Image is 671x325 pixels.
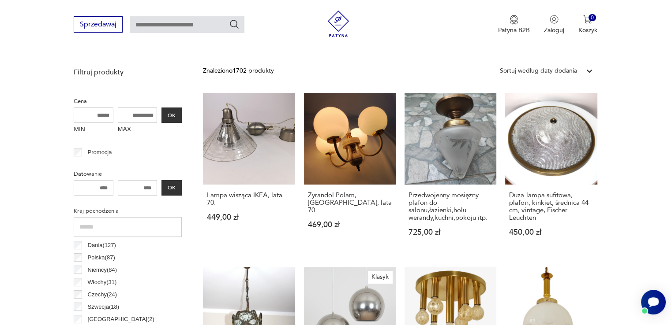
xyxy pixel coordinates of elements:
[578,15,597,34] button: 0Koszyk
[550,15,559,24] img: Ikonka użytkownika
[544,15,564,34] button: Zaloguj
[207,192,291,207] h3: Lampa wisząca IKEA, lata 70.
[325,11,352,37] img: Patyna - sklep z meblami i dekoracjami vintage
[498,26,530,34] p: Patyna B2B
[161,107,182,123] button: OK
[409,192,492,222] h3: Przedwojenny mosiężny plafon do salonu,łazienki,holu werandy,kuchni,pokoju itp.
[88,148,112,157] p: Promocja
[88,265,117,275] p: Niemcy ( 84 )
[74,206,182,216] p: Kraj pochodzenia
[405,93,496,253] a: Przedwojenny mosiężny plafon do salonu,łazienki,holu werandy,kuchni,pokoju itp.Przedwojenny mosię...
[500,66,577,76] div: Sortuj według daty dodania
[583,15,592,24] img: Ikona koszyka
[88,302,120,312] p: Szwecja ( 18 )
[498,15,530,34] a: Ikona medaluPatyna B2B
[88,314,154,324] p: [GEOGRAPHIC_DATA] ( 2 )
[207,214,291,221] p: 449,00 zł
[203,93,295,253] a: Lampa wisząca IKEA, lata 70.Lampa wisząca IKEA, lata 70.449,00 zł
[308,192,392,214] h3: Żyrandol Polam, [GEOGRAPHIC_DATA], lata 70.
[88,277,117,287] p: Włochy ( 31 )
[161,180,182,196] button: OK
[229,19,240,30] button: Szukaj
[544,26,564,34] p: Zaloguj
[88,240,116,250] p: Dania ( 127 )
[88,253,115,262] p: Polska ( 87 )
[589,14,596,22] div: 0
[74,16,123,33] button: Sprzedawaj
[74,123,113,137] label: MIN
[74,22,123,28] a: Sprzedawaj
[409,229,492,236] p: 725,00 zł
[203,66,274,76] div: Znaleziono 1702 produkty
[509,229,593,236] p: 450,00 zł
[578,26,597,34] p: Koszyk
[74,96,182,106] p: Cena
[509,192,593,222] h3: Duża lampa sufitowa, plafon, kinkiet, średnica 44 cm, vintage, Fischer Leuchten
[304,93,396,253] a: Żyrandol Polam, Polska, lata 70.Żyrandol Polam, [GEOGRAPHIC_DATA], lata 70.469,00 zł
[74,67,182,77] p: Filtruj produkty
[88,290,117,299] p: Czechy ( 24 )
[308,221,392,229] p: 469,00 zł
[510,15,518,25] img: Ikona medalu
[641,290,666,314] iframe: Smartsupp widget button
[505,93,597,253] a: Duża lampa sufitowa, plafon, kinkiet, średnica 44 cm, vintage, Fischer LeuchtenDuża lampa sufitow...
[118,123,157,137] label: MAX
[498,15,530,34] button: Patyna B2B
[74,169,182,179] p: Datowanie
